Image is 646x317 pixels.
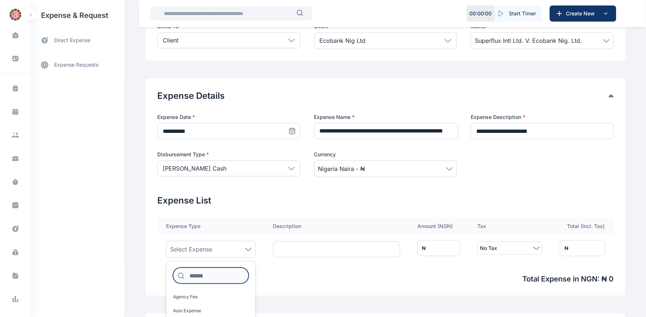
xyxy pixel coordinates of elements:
p: 00 : 00 : 00 [469,10,492,17]
span: Nigeria Naira - ₦ [318,164,365,173]
div: Expense Details [157,90,614,102]
th: Description [264,218,409,234]
a: expense requests [31,56,124,74]
span: Select Expense [170,245,212,254]
th: Total (Incl. Tax) [551,218,614,234]
span: Create New [563,10,601,17]
button: Expense Details [157,90,609,102]
span: Ecobank Nig Ltd [320,36,366,45]
div: ₦ [564,245,568,252]
label: Expense Date [157,113,300,121]
div: ₦ [422,245,426,252]
span: Total Expense in NGN : ₦ 0 [157,274,614,284]
button: Create New [550,5,616,22]
label: Expense Name [314,113,457,121]
label: Disbursement Type [157,151,300,158]
a: direct expense [31,31,124,50]
span: No Tax [480,244,497,253]
span: Agency Fee [173,294,198,300]
button: Start Timer [495,5,542,22]
span: Currency [314,151,336,158]
span: Start Timer [509,10,536,17]
th: Amount ( NGN ) [409,218,469,234]
h2: Expense List [157,195,614,206]
span: direct expense [54,37,90,44]
span: Auto Expense [173,308,201,314]
p: Client [163,36,179,45]
p: [PERSON_NAME] Cash [163,164,226,173]
label: Expense Description [471,113,614,121]
th: Expense Type [157,218,264,234]
span: Superflux Intl Ltd. V. Ecobank Nig. Ltd. [475,36,582,45]
div: expense requests [31,50,124,74]
th: Tax [469,218,552,234]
